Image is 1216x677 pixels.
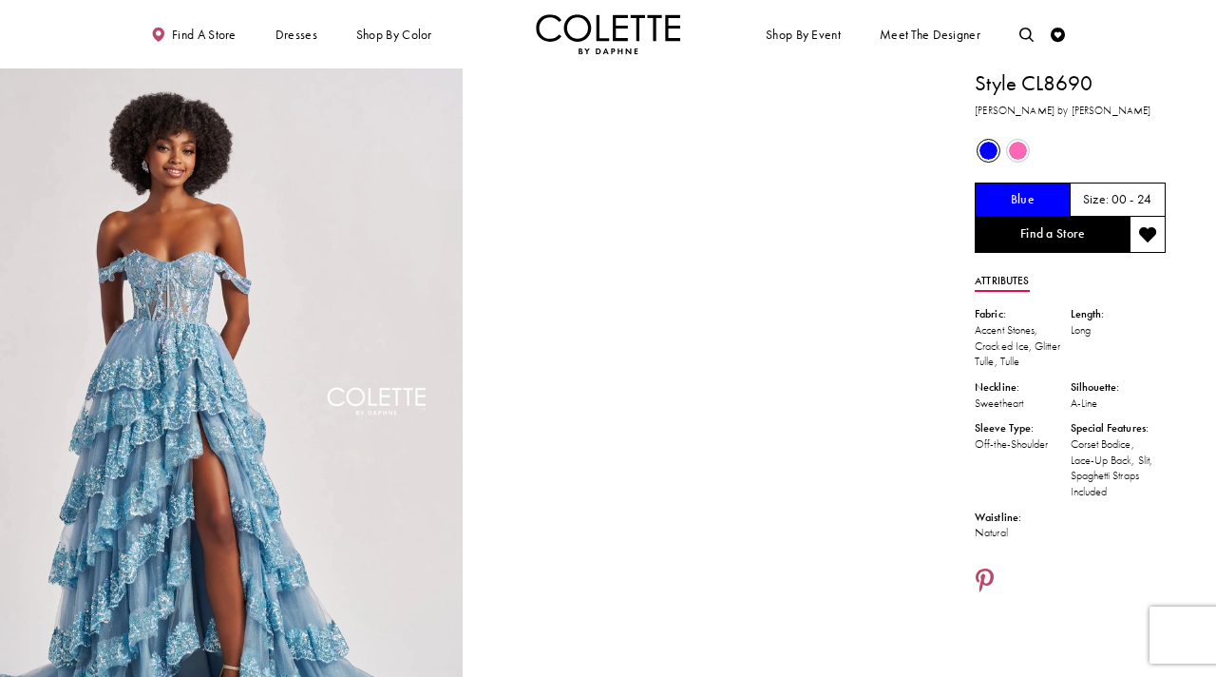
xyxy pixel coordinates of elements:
div: Product color controls state depends on size chosen [975,136,1166,165]
a: Check Wishlist [1047,14,1069,54]
button: Add to wishlist [1130,217,1166,253]
span: Shop by color [352,14,435,54]
span: Dresses [275,28,317,42]
span: Dresses [272,14,321,54]
a: Find a store [147,14,239,54]
a: Meet the designer [876,14,984,54]
div: Sleeve Type: [975,420,1070,436]
span: Size: [1083,192,1109,208]
div: Neckline: [975,379,1070,396]
h5: Chosen color [1011,193,1035,207]
h3: [PERSON_NAME] by [PERSON_NAME] [975,103,1166,119]
div: Fabric: [975,306,1070,322]
img: Colette by Daphne [536,14,680,54]
a: Visit Home Page [536,14,680,54]
div: Off-the-Shoulder [975,436,1070,453]
h5: 00 - 24 [1111,193,1152,207]
div: Natural [975,525,1070,541]
div: Sweetheart [975,396,1070,412]
span: Shop By Event [762,14,844,54]
div: Corset Bodice, Lace-Up Back, Slit, Spaghetti Straps Included [1071,436,1166,500]
a: Attributes [975,271,1029,292]
a: Find a Store [975,217,1130,253]
a: Toggle search [1016,14,1037,54]
div: Waistline: [975,510,1070,526]
span: Meet the designer [880,28,980,42]
div: Blue [975,137,1002,164]
div: Silhouette: [1071,379,1166,396]
div: Special Features: [1071,420,1166,436]
h1: Style CL8690 [975,68,1166,99]
span: Find a store [172,28,237,42]
div: Pink [1004,137,1032,164]
span: Shop By Event [766,28,841,42]
div: Long [1071,322,1166,338]
div: Accent Stones, Cracked Ice, Glitter Tulle, Tulle [975,322,1070,370]
span: Shop by color [356,28,432,42]
div: A-Line [1071,396,1166,412]
div: Length: [1071,306,1166,322]
video: Style CL8690 Colette by Daphne #1 autoplay loop mute video [469,68,932,300]
a: Share using Pinterest - Opens in new tab [975,569,995,596]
